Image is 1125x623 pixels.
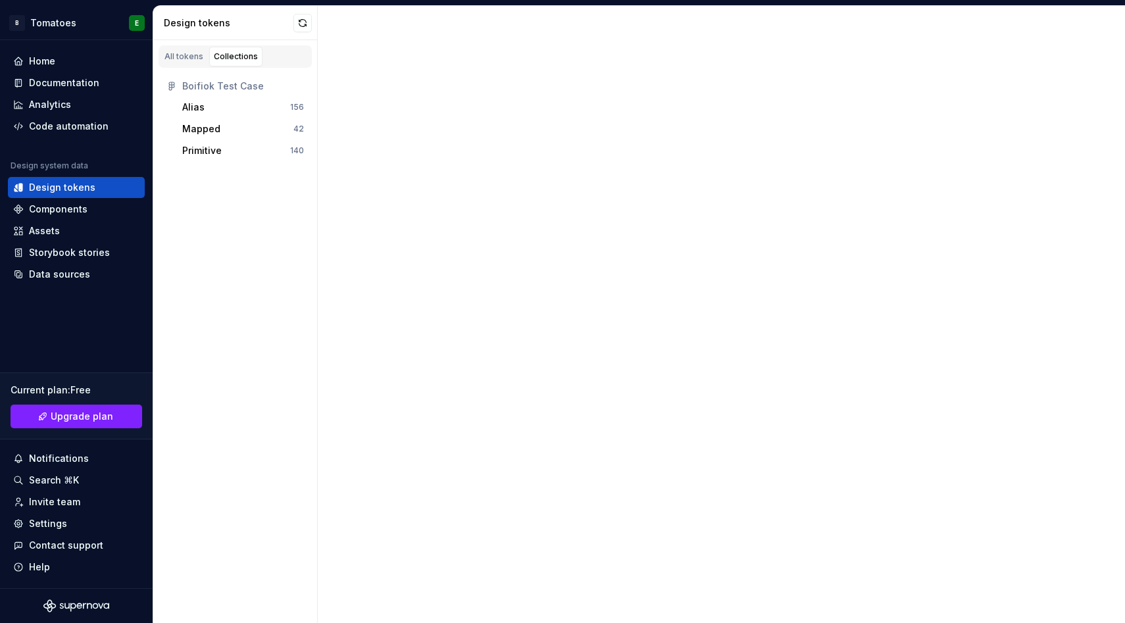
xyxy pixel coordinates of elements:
a: Home [8,51,145,72]
div: Collections [214,51,258,62]
button: Upgrade plan [11,405,142,428]
div: 140 [290,145,304,156]
div: Documentation [29,76,99,89]
a: Components [8,199,145,220]
div: Primitive [182,144,222,157]
div: Design system data [11,161,88,171]
a: Storybook stories [8,242,145,263]
a: Settings [8,513,145,534]
div: Settings [29,517,67,530]
button: Mapped42 [177,118,309,139]
button: Contact support [8,535,145,556]
div: Home [29,55,55,68]
button: Notifications [8,448,145,469]
button: Search ⌘K [8,470,145,491]
div: Code automation [29,120,109,133]
button: Help [8,557,145,578]
a: Assets [8,220,145,241]
div: E [135,18,139,28]
svg: Supernova Logo [43,599,109,612]
a: Documentation [8,72,145,93]
div: Notifications [29,452,89,465]
div: Invite team [29,495,80,509]
a: Code automation [8,116,145,137]
div: Components [29,203,87,216]
div: 156 [290,102,304,112]
button: BTomatoesE [3,9,150,37]
div: Current plan : Free [11,384,142,397]
div: Data sources [29,268,90,281]
div: Contact support [29,539,103,552]
div: Help [29,561,50,574]
div: 42 [293,124,304,134]
div: Mapped [182,122,220,136]
button: Primitive140 [177,140,309,161]
a: Design tokens [8,177,145,198]
div: Assets [29,224,60,237]
div: Design tokens [164,16,293,30]
div: Boifiok Test Case [182,80,304,93]
div: Search ⌘K [29,474,79,487]
div: Storybook stories [29,246,110,259]
div: Design tokens [29,181,95,194]
div: All tokens [164,51,203,62]
div: Analytics [29,98,71,111]
div: B [9,15,25,31]
a: Analytics [8,94,145,115]
a: Data sources [8,264,145,285]
a: Invite team [8,491,145,512]
span: Upgrade plan [51,410,113,423]
button: Alias156 [177,97,309,118]
div: Alias [182,101,205,114]
div: Tomatoes [30,16,76,30]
